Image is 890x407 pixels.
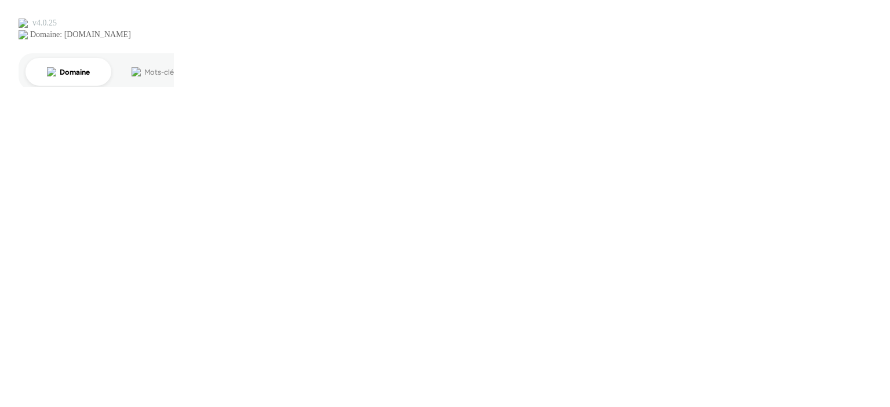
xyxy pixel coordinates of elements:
img: logo_orange.svg [19,19,28,28]
img: tab_keywords_by_traffic_grey.svg [132,67,141,76]
div: Domaine [60,68,89,76]
div: v 4.0.25 [32,19,57,28]
div: Domaine: [DOMAIN_NAME] [30,30,131,39]
div: Mots-clés [144,68,177,76]
img: website_grey.svg [19,30,28,39]
img: tab_domain_overview_orange.svg [47,67,56,76]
